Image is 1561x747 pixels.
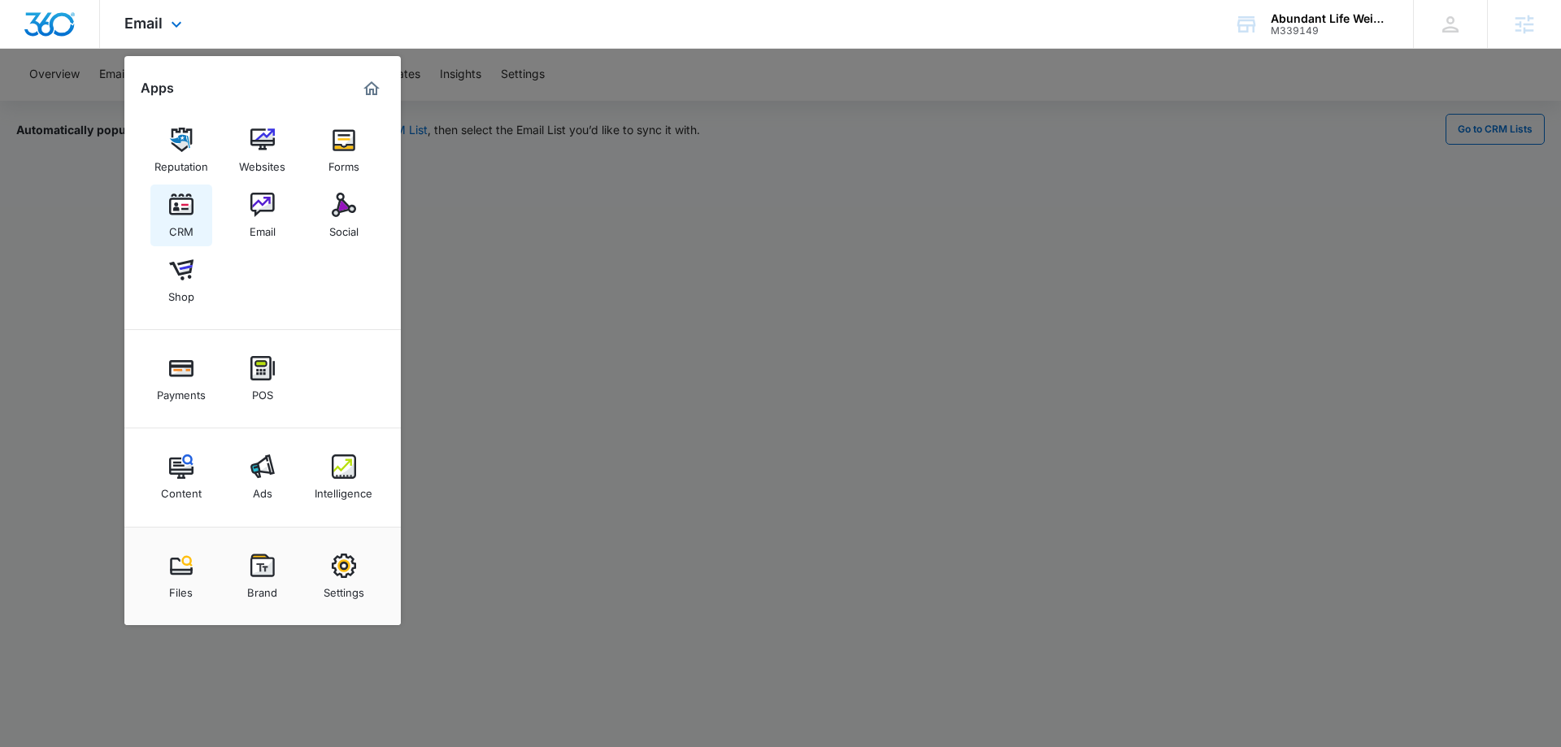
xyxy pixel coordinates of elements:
a: Websites [232,119,294,181]
a: Files [150,545,212,607]
a: Settings [313,545,375,607]
a: POS [232,348,294,410]
h2: Apps [141,80,174,96]
div: CRM [169,217,193,238]
div: Settings [324,578,364,599]
div: account id [1271,25,1389,37]
div: Reputation [154,152,208,173]
div: Social [329,217,359,238]
div: Forms [328,152,359,173]
a: Email [232,185,294,246]
a: Marketing 360® Dashboard [359,76,385,102]
div: Shop [168,282,194,303]
div: POS [252,380,273,402]
a: Ads [232,446,294,508]
a: Reputation [150,119,212,181]
a: Brand [232,545,294,607]
div: Brand [247,578,277,599]
div: Content [161,479,202,500]
div: Ads [253,479,272,500]
a: Forms [313,119,375,181]
div: Websites [239,152,285,173]
a: Social [313,185,375,246]
div: Intelligence [315,479,372,500]
div: Payments [157,380,206,402]
span: Email [124,15,163,32]
a: Payments [150,348,212,410]
a: CRM [150,185,212,246]
div: Files [169,578,193,599]
div: account name [1271,12,1389,25]
div: Email [250,217,276,238]
a: Intelligence [313,446,375,508]
a: Content [150,446,212,508]
a: Shop [150,250,212,311]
